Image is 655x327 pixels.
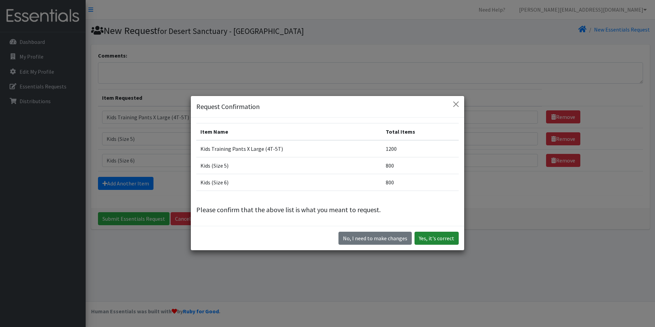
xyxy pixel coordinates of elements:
[382,157,459,174] td: 800
[450,99,461,110] button: Close
[382,123,459,141] th: Total Items
[382,174,459,191] td: 800
[196,101,260,112] h5: Request Confirmation
[196,123,382,141] th: Item Name
[196,140,382,157] td: Kids Training Pants X Large (4T-5T)
[196,174,382,191] td: Kids (Size 6)
[415,232,459,245] button: Yes, it's correct
[196,157,382,174] td: Kids (Size 5)
[338,232,412,245] button: No I need to make changes
[382,140,459,157] td: 1200
[196,205,459,215] p: Please confirm that the above list is what you meant to request.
